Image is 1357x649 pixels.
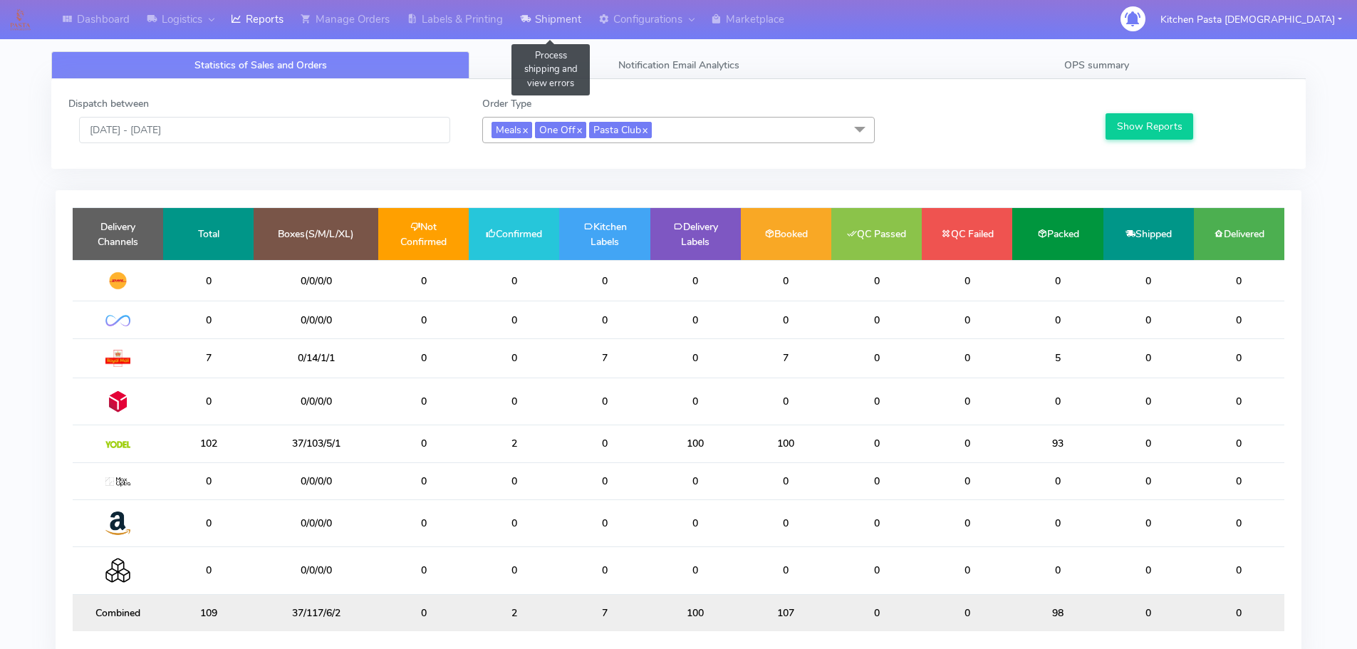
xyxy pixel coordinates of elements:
img: Royal Mail [105,350,130,367]
td: 0/0/0/0 [254,462,378,499]
td: 0 [1194,260,1284,301]
td: 0 [1103,547,1194,594]
td: 98 [1012,594,1103,631]
td: 0/0/0/0 [254,301,378,338]
span: Notification Email Analytics [618,58,739,72]
td: Combined [73,594,163,631]
td: 0 [559,260,650,301]
td: 0 [1194,425,1284,462]
img: MaxOptra [105,477,130,487]
span: Meals [492,122,532,138]
td: 0 [469,378,559,425]
td: 0 [163,301,254,338]
td: 0 [650,378,741,425]
a: x [641,122,648,137]
td: 7 [163,338,254,378]
td: 0 [559,425,650,462]
td: 0 [922,378,1012,425]
td: 2 [469,594,559,631]
td: 0 [1103,260,1194,301]
td: 0 [831,547,922,594]
td: 0 [163,378,254,425]
td: 0 [831,594,922,631]
img: DHL [105,271,130,290]
td: 0 [831,499,922,546]
td: 0 [1103,301,1194,338]
td: 0 [922,301,1012,338]
td: 0 [378,425,469,462]
button: Show Reports [1106,113,1193,140]
td: Delivered [1194,208,1284,260]
td: 109 [163,594,254,631]
td: 0 [378,301,469,338]
td: 0 [1103,338,1194,378]
td: 107 [741,594,831,631]
td: 100 [650,594,741,631]
td: 0 [1012,462,1103,499]
td: 0 [741,260,831,301]
span: Pasta Club [589,122,652,138]
td: 0 [831,378,922,425]
td: 0 [1012,301,1103,338]
td: 0 [469,547,559,594]
td: 0 [163,547,254,594]
td: 0 [650,499,741,546]
td: 0 [922,425,1012,462]
td: Packed [1012,208,1103,260]
td: 0 [1012,260,1103,301]
td: 0 [469,260,559,301]
td: Delivery Labels [650,208,741,260]
td: 7 [559,338,650,378]
td: 0/14/1/1 [254,338,378,378]
td: 0 [469,499,559,546]
td: 0 [378,547,469,594]
td: Kitchen Labels [559,208,650,260]
ul: Tabs [51,51,1306,79]
td: 0 [831,301,922,338]
td: 0 [650,301,741,338]
span: One Off [535,122,586,138]
td: Shipped [1103,208,1194,260]
td: 0 [1194,378,1284,425]
img: DPD [105,389,130,414]
td: QC Failed [922,208,1012,260]
img: Amazon [105,511,130,536]
td: 0 [1103,462,1194,499]
td: Booked [741,208,831,260]
td: 0/0/0/0 [254,260,378,301]
td: 0 [469,462,559,499]
td: 37/103/5/1 [254,425,378,462]
td: 0 [378,594,469,631]
td: 0 [650,547,741,594]
td: 0 [559,378,650,425]
label: Order Type [482,96,531,111]
td: 0 [559,462,650,499]
td: QC Passed [831,208,922,260]
td: 5 [1012,338,1103,378]
input: Pick the Daterange [79,117,450,143]
td: 0 [922,260,1012,301]
td: 0 [378,499,469,546]
td: 37/117/6/2 [254,594,378,631]
td: 0 [1194,301,1284,338]
td: 0 [1194,338,1284,378]
td: 0 [559,499,650,546]
td: Boxes(S/M/L/XL) [254,208,378,260]
td: Confirmed [469,208,559,260]
button: Kitchen Pasta [DEMOGRAPHIC_DATA] [1150,5,1353,34]
img: OnFleet [105,315,130,327]
td: 0 [559,301,650,338]
td: 0 [1194,594,1284,631]
td: Delivery Channels [73,208,163,260]
td: 0 [922,462,1012,499]
td: 0 [831,462,922,499]
img: Yodel [105,441,130,448]
td: 0 [1012,499,1103,546]
td: 0 [650,260,741,301]
td: 0/0/0/0 [254,499,378,546]
td: 0 [1012,378,1103,425]
td: 0 [378,378,469,425]
td: 0/0/0/0 [254,547,378,594]
td: 0 [831,260,922,301]
td: 0 [559,547,650,594]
